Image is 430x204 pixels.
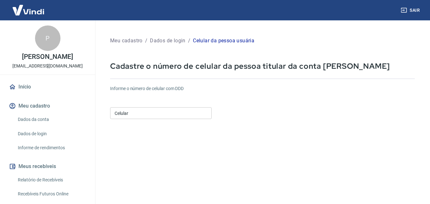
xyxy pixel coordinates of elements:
p: [PERSON_NAME] [22,53,73,60]
p: Dados de login [150,37,186,45]
button: Meu cadastro [8,99,88,113]
p: Meu cadastro [110,37,143,45]
button: Sair [399,4,422,16]
p: / [188,37,190,45]
h6: Informe o número de celular com DDD [110,85,415,92]
button: Meus recebíveis [8,159,88,173]
a: Relatório de Recebíveis [15,173,88,186]
img: Vindi [8,0,49,20]
p: [EMAIL_ADDRESS][DOMAIN_NAME] [12,63,83,69]
a: Informe de rendimentos [15,141,88,154]
p: Cadastre o número de celular da pessoa titular da conta [PERSON_NAME] [110,61,415,71]
div: P [35,25,60,51]
p: Celular da pessoa usuária [193,37,254,45]
a: Recebíveis Futuros Online [15,187,88,200]
a: Dados de login [15,127,88,140]
p: / [145,37,147,45]
a: Início [8,80,88,94]
a: Dados da conta [15,113,88,126]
